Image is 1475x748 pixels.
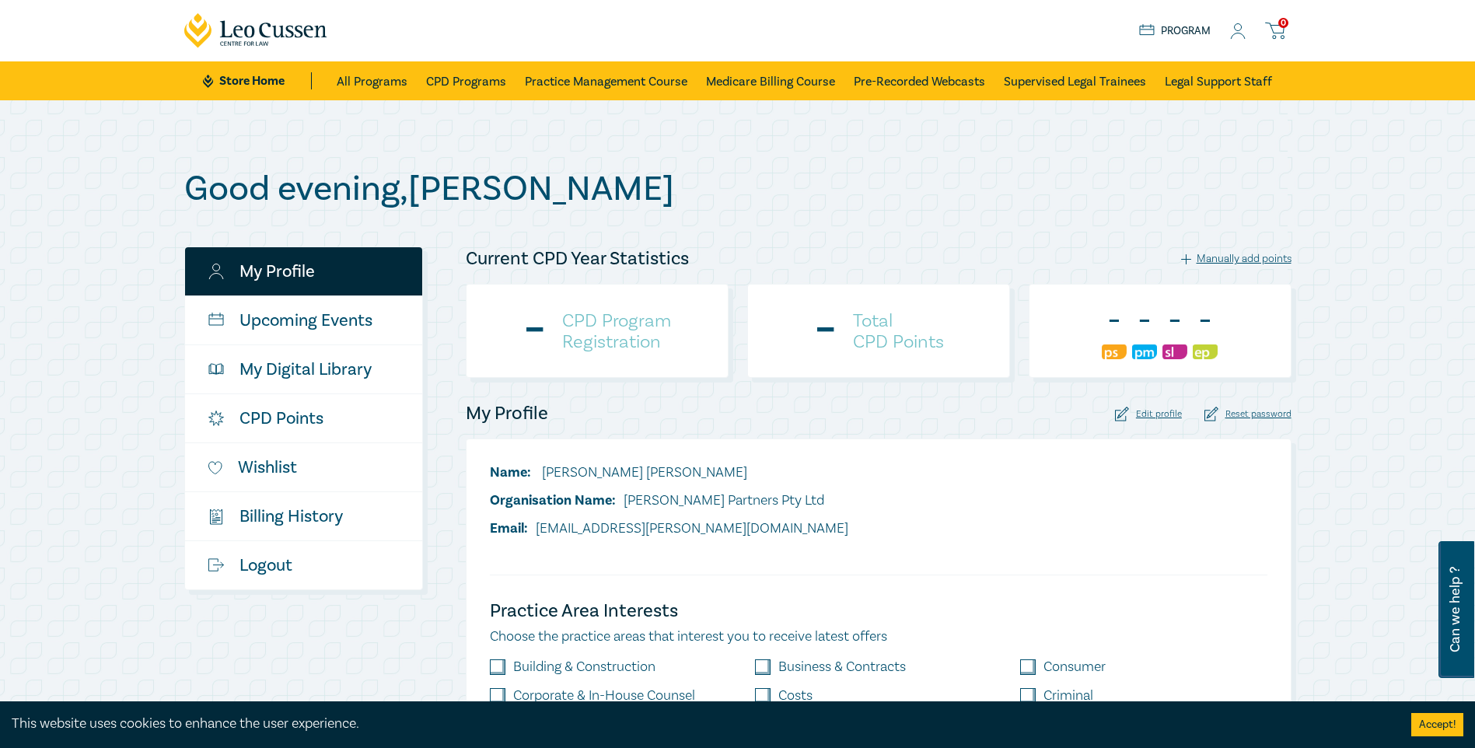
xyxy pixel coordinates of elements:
span: Organisation Name: [490,491,616,509]
img: Practice Management & Business Skills [1132,344,1157,359]
div: - [1193,301,1218,341]
span: Email: [490,519,528,537]
a: CPD Programs [426,61,506,100]
div: - [523,311,547,351]
label: Business & Contracts [778,659,906,675]
h4: Current CPD Year Statistics [466,246,689,271]
h4: My Profile [466,401,548,426]
a: Pre-Recorded Webcasts [854,61,985,100]
a: All Programs [337,61,407,100]
h1: Good evening , [PERSON_NAME] [184,169,1291,209]
a: CPD Points [185,394,422,442]
div: - [813,311,837,351]
span: Can we help ? [1448,551,1463,669]
button: Accept cookies [1411,713,1463,736]
div: Edit profile [1115,407,1182,421]
div: - [1162,301,1187,341]
div: - [1132,301,1157,341]
div: This website uses cookies to enhance the user experience. [12,714,1388,734]
a: Wishlist [185,443,422,491]
a: Medicare Billing Course [706,61,835,100]
label: Costs [778,688,813,704]
li: [PERSON_NAME] [PERSON_NAME] [490,463,848,483]
p: Choose the practice areas that interest you to receive latest offers [490,627,1267,647]
a: Program [1139,23,1211,40]
tspan: $ [211,512,215,519]
a: Practice Management Course [525,61,687,100]
h4: Total CPD Points [853,310,944,352]
label: Criminal [1043,688,1093,704]
div: Manually add points [1181,252,1291,266]
img: Substantive Law [1162,344,1187,359]
label: Building & Construction [513,659,655,675]
a: Store Home [203,72,311,89]
label: Corporate & In-House Counsel [513,688,695,704]
a: My Digital Library [185,345,422,393]
span: 0 [1278,18,1288,28]
a: Logout [185,541,422,589]
a: $Billing History [185,492,422,540]
a: Supervised Legal Trainees [1004,61,1146,100]
a: My Profile [185,247,422,295]
a: Upcoming Events [185,296,422,344]
span: Name: [490,463,531,481]
label: Consumer [1043,659,1106,675]
a: Legal Support Staff [1165,61,1272,100]
h4: Practice Area Interests [490,599,1267,624]
img: Professional Skills [1102,344,1127,359]
li: [PERSON_NAME] Partners Pty Ltd [490,491,848,511]
div: Reset password [1204,407,1291,421]
img: Ethics & Professional Responsibility [1193,344,1218,359]
li: [EMAIL_ADDRESS][PERSON_NAME][DOMAIN_NAME] [490,519,848,539]
div: - [1102,301,1127,341]
h4: CPD Program Registration [562,310,671,352]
